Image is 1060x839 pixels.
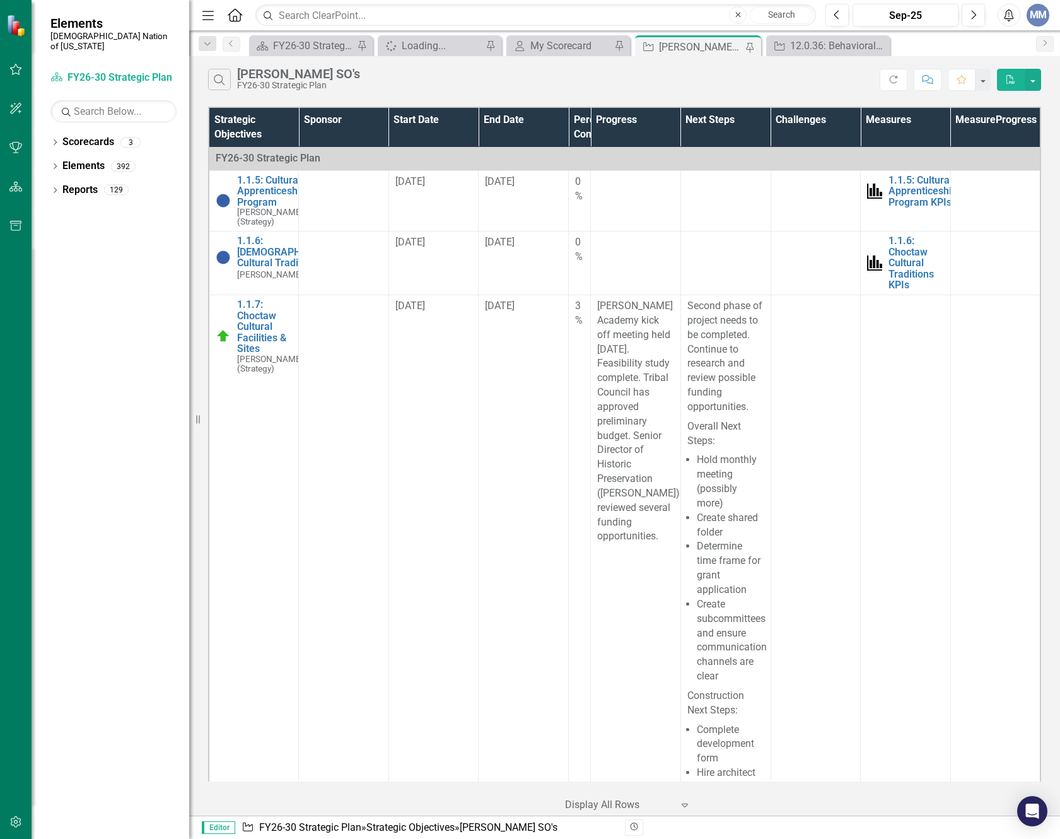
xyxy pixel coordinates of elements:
[768,9,795,20] span: Search
[237,81,360,90] div: FY26-30 Strategic Plan
[697,766,764,809] li: Hire architect and define scope
[104,185,129,196] div: 129
[62,135,114,150] a: Scorecards
[366,821,455,833] a: Strategic Objectives
[388,170,479,231] td: Double-Click to Edit
[216,250,231,265] img: Not Started
[769,38,887,54] a: 12.0.36: Behavioral Health Scheduling and Utilization
[510,38,611,54] a: My Scorecard
[861,232,951,295] td: Double-Click to Edit Right Click for Context Menu
[697,539,764,597] li: Determine time frame for grant application
[237,235,342,269] a: 1.1.6: [DEMOGRAPHIC_DATA] Cultural Traditions
[237,270,342,279] small: [PERSON_NAME] (Strategy)
[680,232,771,295] td: Double-Click to Edit
[569,232,591,295] td: Double-Click to Edit
[237,67,360,81] div: [PERSON_NAME] SO's
[402,38,482,54] div: Loading...
[237,299,303,355] a: 1.1.7: Choctaw Cultural Facilities & Sites
[6,15,28,37] img: ClearPoint Strategy
[771,170,861,231] td: Double-Click to Edit
[575,235,584,264] div: 0 %
[252,38,354,54] a: FY26-30 Strategic Plan
[395,300,425,312] span: [DATE]
[857,8,954,23] div: Sep-25
[853,4,958,26] button: Sep-25
[479,232,569,295] td: Double-Click to Edit
[381,38,482,54] a: Loading...
[530,38,611,54] div: My Scorecard
[255,4,816,26] input: Search ClearPoint...
[50,16,177,31] span: Elements
[790,38,887,54] div: 12.0.36: Behavioral Health Scheduling and Utilization
[697,597,764,684] li: Create subcommittees and ensure communication channels are clear
[697,511,764,540] li: Create shared folder
[388,232,479,295] td: Double-Click to Edit
[242,821,615,835] div: » »
[299,232,389,295] td: Double-Click to Edit
[62,159,105,173] a: Elements
[209,232,299,295] td: Double-Click to Edit Right Click for Context Menu
[697,453,764,510] li: Hold monthly meeting (possibly more)
[485,236,515,248] span: [DATE]
[50,100,177,122] input: Search Below...
[273,38,354,54] div: FY26-30 Strategic Plan
[460,821,557,833] div: [PERSON_NAME] SO's
[659,39,742,55] div: [PERSON_NAME] SO's
[395,236,425,248] span: [DATE]
[687,299,764,417] p: Second phase of project needs to be completed. Continue to research and review possible funding o...
[62,183,98,197] a: Reports
[687,417,764,451] p: Overall Next Steps:
[120,137,141,148] div: 3
[299,170,389,231] td: Double-Click to Edit
[485,300,515,312] span: [DATE]
[237,208,306,226] small: [PERSON_NAME] (Strategy)
[209,170,299,231] td: Double-Click to Edit Right Click for Context Menu
[111,161,136,172] div: 392
[237,175,306,208] a: 1.1.5: Cultural Apprenticeship Program
[680,170,771,231] td: Double-Click to Edit
[950,232,1040,295] td: Double-Click to Edit
[750,6,813,24] button: Search
[50,31,177,52] small: [DEMOGRAPHIC_DATA] Nation of [US_STATE]
[771,232,861,295] td: Double-Click to Edit
[1027,4,1049,26] button: MM
[485,175,515,187] span: [DATE]
[575,175,584,204] div: 0 %
[216,152,320,164] span: FY26-30 Strategic Plan
[597,299,674,544] p: [PERSON_NAME] Academy kick off meeting held [DATE]. Feasibility study complete. Tribal Council ha...
[867,184,882,199] img: Performance Management
[888,175,957,208] a: 1.1.5: Cultural Apprenticeship Program KPIs
[867,255,882,271] img: Performance Management
[687,686,764,720] p: Construction Next Steps:
[591,170,681,231] td: Double-Click to Edit
[216,329,231,344] img: On Target
[1017,796,1047,826] div: Open Intercom Messenger
[479,170,569,231] td: Double-Click to Edit
[575,299,584,328] div: 3 %
[216,193,231,208] img: Not Started
[861,170,951,231] td: Double-Click to Edit Right Click for Context Menu
[259,821,361,833] a: FY26-30 Strategic Plan
[888,235,944,291] a: 1.1.6: Choctaw Cultural Traditions KPIs
[202,821,235,834] span: Editor
[395,175,425,187] span: [DATE]
[237,355,303,373] small: [PERSON_NAME] (Strategy)
[950,170,1040,231] td: Double-Click to Edit
[569,170,591,231] td: Double-Click to Edit
[591,232,681,295] td: Double-Click to Edit
[697,723,764,766] li: Complete development form
[50,71,177,85] a: FY26-30 Strategic Plan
